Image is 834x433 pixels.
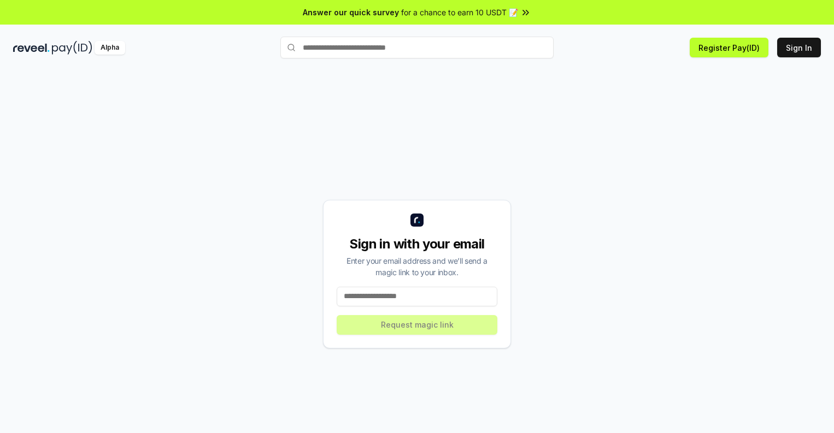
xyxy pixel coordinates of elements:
div: Enter your email address and we’ll send a magic link to your inbox. [337,255,497,278]
img: pay_id [52,41,92,55]
span: for a chance to earn 10 USDT 📝 [401,7,518,18]
div: Alpha [95,41,125,55]
div: Sign in with your email [337,235,497,253]
button: Register Pay(ID) [690,38,768,57]
span: Answer our quick survey [303,7,399,18]
button: Sign In [777,38,821,57]
img: logo_small [410,213,424,227]
img: reveel_dark [13,41,50,55]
